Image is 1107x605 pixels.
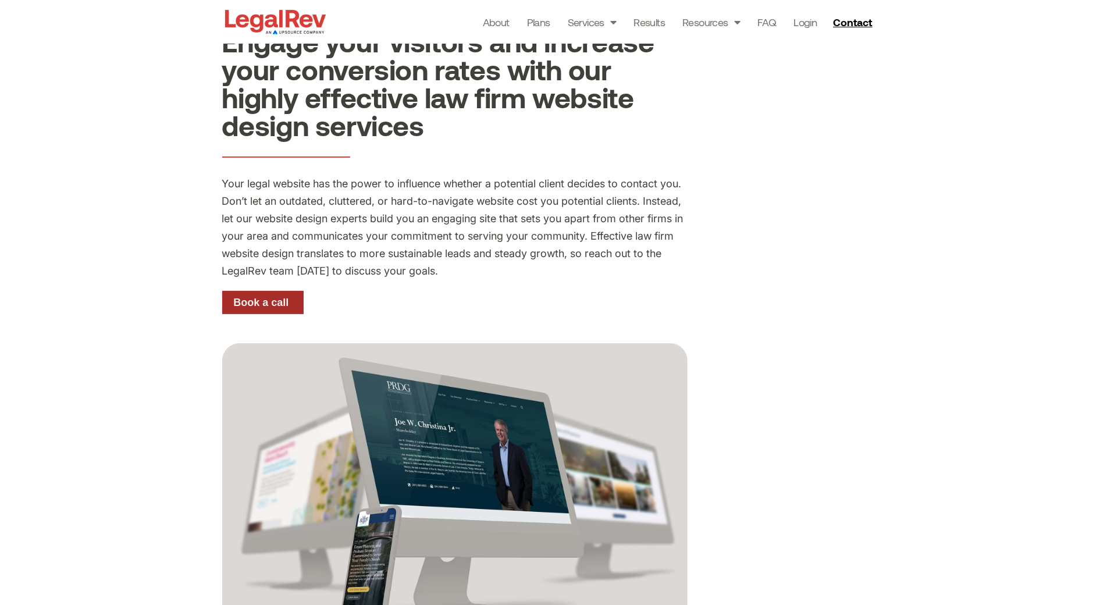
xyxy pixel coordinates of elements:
[222,175,688,279] p: Your legal website has the power to influence whether a potential client decides to contact you. ...
[483,14,510,30] a: About
[828,13,880,31] a: Contact
[793,14,817,30] a: Login
[222,27,688,139] h2: Engage your visitors and increase your conversion rates with our highly effective law firm websit...
[633,14,665,30] a: Results
[568,14,617,30] a: Services
[222,291,304,314] a: Book a call
[682,14,740,30] a: Resources
[757,14,776,30] a: FAQ
[233,297,289,308] span: Book a call
[483,14,817,30] nav: Menu
[527,14,550,30] a: Plans
[833,17,872,27] span: Contact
